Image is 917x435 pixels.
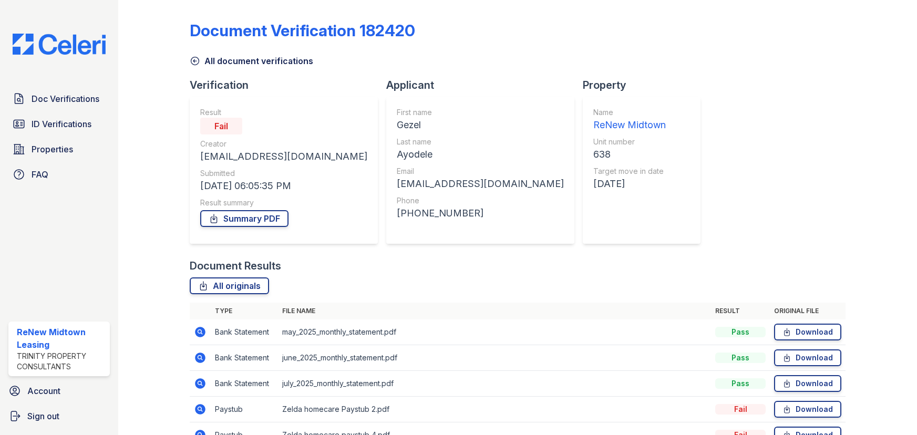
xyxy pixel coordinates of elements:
[27,410,59,422] span: Sign out
[397,147,564,162] div: Ayodele
[770,303,846,319] th: Original file
[211,319,278,345] td: Bank Statement
[8,113,110,134] a: ID Verifications
[211,345,278,371] td: Bank Statement
[8,139,110,160] a: Properties
[32,143,73,156] span: Properties
[8,164,110,185] a: FAQ
[715,378,766,389] div: Pass
[190,78,386,92] div: Verification
[4,34,114,55] img: CE_Logo_Blue-a8612792a0a2168367f1c8372b55b34899dd931a85d93a1a3d3e32e68fde9ad4.png
[200,139,367,149] div: Creator
[593,107,666,132] a: Name ReNew Midtown
[17,351,106,372] div: Trinity Property Consultants
[593,118,666,132] div: ReNew Midtown
[278,371,711,397] td: july_2025_monthly_statement.pdf
[715,353,766,363] div: Pass
[211,397,278,422] td: Paystub
[278,345,711,371] td: june_2025_monthly_statement.pdf
[397,118,564,132] div: Gezel
[190,277,269,294] a: All originals
[190,21,415,40] div: Document Verification 182420
[4,406,114,427] a: Sign out
[200,179,367,193] div: [DATE] 06:05:35 PM
[593,137,666,147] div: Unit number
[27,385,60,397] span: Account
[200,107,367,118] div: Result
[278,319,711,345] td: may_2025_monthly_statement.pdf
[211,371,278,397] td: Bank Statement
[8,88,110,109] a: Doc Verifications
[774,324,841,340] a: Download
[200,198,367,208] div: Result summary
[774,375,841,392] a: Download
[200,149,367,164] div: [EMAIL_ADDRESS][DOMAIN_NAME]
[583,78,709,92] div: Property
[397,195,564,206] div: Phone
[278,397,711,422] td: Zelda homecare Paystub 2.pdf
[715,404,766,415] div: Fail
[593,177,666,191] div: [DATE]
[774,401,841,418] a: Download
[4,380,114,401] a: Account
[711,303,770,319] th: Result
[32,92,99,105] span: Doc Verifications
[397,177,564,191] div: [EMAIL_ADDRESS][DOMAIN_NAME]
[593,147,666,162] div: 638
[593,166,666,177] div: Target move in date
[17,326,106,351] div: ReNew Midtown Leasing
[190,258,281,273] div: Document Results
[397,137,564,147] div: Last name
[386,78,583,92] div: Applicant
[397,166,564,177] div: Email
[278,303,711,319] th: File name
[397,206,564,221] div: [PHONE_NUMBER]
[715,327,766,337] div: Pass
[200,210,289,227] a: Summary PDF
[774,349,841,366] a: Download
[200,168,367,179] div: Submitted
[200,118,242,134] div: Fail
[32,118,91,130] span: ID Verifications
[32,168,48,181] span: FAQ
[190,55,313,67] a: All document verifications
[593,107,666,118] div: Name
[211,303,278,319] th: Type
[397,107,564,118] div: First name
